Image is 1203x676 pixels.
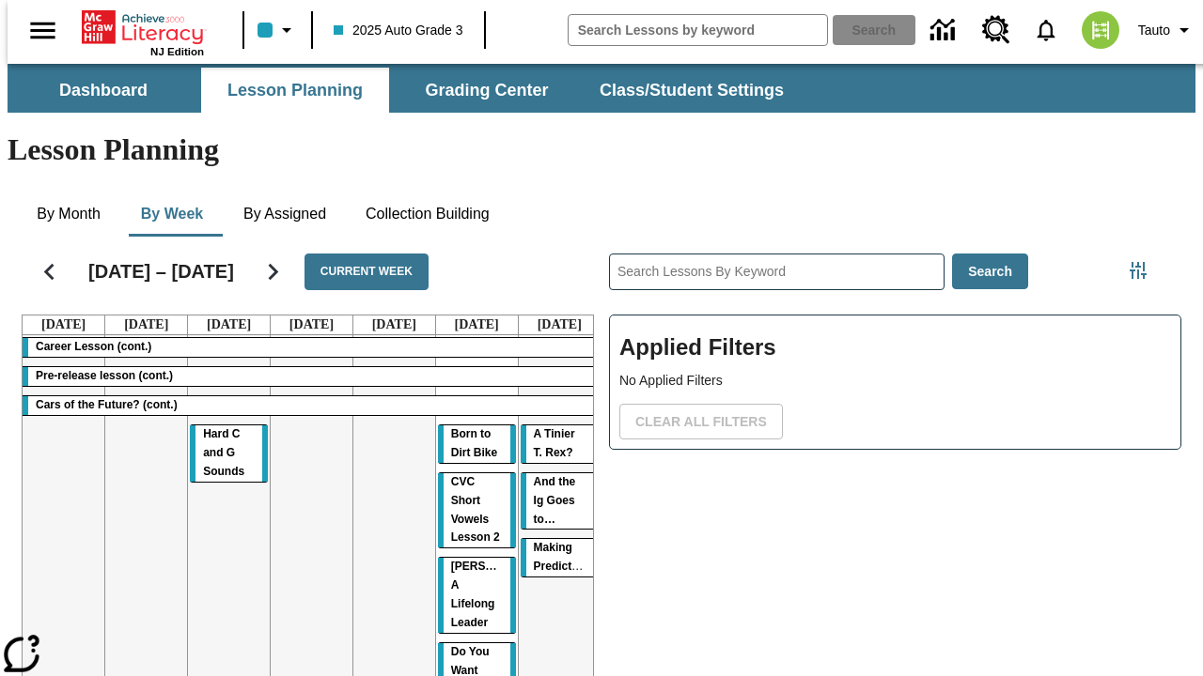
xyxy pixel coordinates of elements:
span: Making Predictions [534,541,595,573]
a: September 11, 2025 [286,315,337,334]
button: By Assigned [228,192,341,237]
a: September 10, 2025 [203,315,255,334]
a: September 12, 2025 [368,315,420,334]
div: Applied Filters [609,315,1181,450]
span: Cars of the Future? (cont.) [36,398,178,411]
div: A Tinier T. Rex? [521,425,599,463]
span: 2025 Auto Grade 3 [334,21,463,40]
button: Open side menu [15,3,70,58]
div: Born to Dirt Bike [438,425,516,463]
a: September 8, 2025 [38,315,89,334]
div: Hard C and G Sounds [190,425,268,482]
div: Dianne Feinstein: A Lifelong Leader [438,558,516,633]
div: SubNavbar [8,68,801,113]
span: A Tinier T. Rex? [534,427,575,459]
button: Next [249,248,297,296]
span: Tauto [1138,21,1170,40]
div: Career Lesson (cont.) [23,338,601,357]
button: Class/Student Settings [585,68,799,113]
span: NJ Edition [150,46,204,57]
a: Data Center [919,5,971,56]
div: And the Ig Goes to… [521,473,599,530]
input: Search Lessons By Keyword [610,254,944,289]
a: September 13, 2025 [451,315,503,334]
span: Dianne Feinstein: A Lifelong Leader [451,560,550,629]
div: SubNavbar [8,64,1195,113]
a: September 14, 2025 [534,315,586,334]
span: Pre-release lesson (cont.) [36,369,173,382]
div: Pre-release lesson (cont.) [23,367,601,386]
span: Career Lesson (cont.) [36,340,151,353]
button: By Month [22,192,116,237]
span: And the Ig Goes to… [534,475,576,526]
button: Previous [25,248,73,296]
button: Filters Side menu [1119,252,1157,289]
button: Search [952,253,1028,290]
button: Dashboard [9,68,197,113]
button: Class color is light blue. Change class color [250,13,305,47]
button: Collection Building [351,192,505,237]
a: September 9, 2025 [120,315,172,334]
button: By Week [125,192,219,237]
p: No Applied Filters [619,371,1171,391]
span: CVC Short Vowels Lesson 2 [451,475,500,545]
a: Notifications [1022,6,1070,54]
button: Select a new avatar [1070,6,1131,54]
a: Resource Center, Will open in new tab [971,5,1022,55]
button: Grading Center [393,68,581,113]
div: CVC Short Vowels Lesson 2 [438,473,516,548]
a: Home [82,8,204,46]
div: Home [82,7,204,57]
span: Born to Dirt Bike [451,427,497,459]
button: Current Week [305,253,429,290]
button: Profile/Settings [1131,13,1203,47]
h1: Lesson Planning [8,132,1195,167]
span: Hard C and G Sounds [203,427,244,478]
h2: [DATE] – [DATE] [88,260,234,283]
div: Making Predictions [521,539,599,576]
img: avatar image [1082,11,1119,49]
h2: Applied Filters [619,325,1171,371]
div: Cars of the Future? (cont.) [23,396,601,415]
input: search field [569,15,827,45]
button: Lesson Planning [201,68,389,113]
